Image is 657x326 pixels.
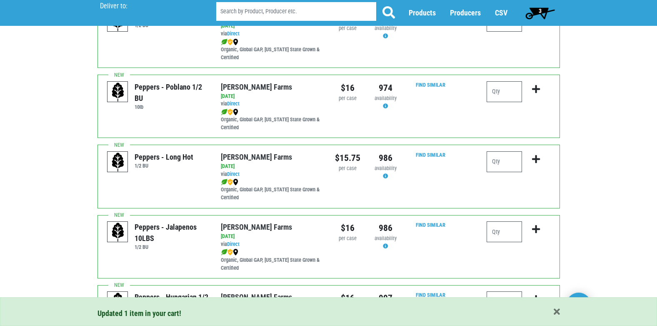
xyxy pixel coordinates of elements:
[487,151,522,172] input: Qty
[539,8,542,14] span: 3
[335,95,360,103] div: per case
[373,151,398,165] div: 986
[487,221,522,242] input: Qty
[227,171,240,177] a: Direct
[100,2,195,10] p: Deliver to:
[416,82,445,88] a: Find Similar
[227,109,233,115] img: safety-e55c860ca8c00a9c171001a62a92dabd.png
[233,179,238,186] img: map_marker-0e94453035b3232a4d21701695807de9.png
[135,104,208,110] h6: 10lb
[221,241,322,248] div: via
[416,222,445,228] a: Find Similar
[221,83,292,91] a: [PERSON_NAME] Farms
[221,100,322,108] div: via
[450,9,481,18] a: Producers
[227,100,240,107] a: Direct
[375,95,397,101] span: availability
[335,25,360,33] div: per case
[221,163,322,171] div: [DATE]
[107,292,128,313] img: placeholder-variety-43d6402dacf2d531de610a020419775a.svg
[373,81,398,95] div: 974
[227,241,240,247] a: Direct
[373,221,398,235] div: 986
[221,179,227,186] img: leaf-e5c59151409436ccce96b2ca1b28e03c.png
[107,152,128,173] img: placeholder-variety-43d6402dacf2d531de610a020419775a.svg
[416,292,445,298] a: Find Similar
[221,153,292,161] a: [PERSON_NAME] Farms
[221,38,322,62] div: Organic, Global GAP, [US_STATE] State Grown & Certified
[135,221,208,244] div: Peppers - Jalapenos 10LBS
[135,163,193,169] h6: 1/2 BU
[135,151,193,163] div: Peppers - Long Hot
[221,233,322,241] div: [DATE]
[221,171,322,178] div: via
[227,30,240,37] a: Direct
[233,39,238,45] img: map_marker-0e94453035b3232a4d21701695807de9.png
[233,109,238,115] img: map_marker-0e94453035b3232a4d21701695807de9.png
[233,249,238,256] img: map_marker-0e94453035b3232a4d21701695807de9.png
[221,30,322,38] div: via
[487,291,522,312] input: Qty
[335,291,360,305] div: $16
[522,5,559,21] a: 3
[135,81,208,104] div: Peppers - Poblano 1/2 BU
[227,39,233,45] img: safety-e55c860ca8c00a9c171001a62a92dabd.png
[221,108,322,132] div: Organic, Global GAP, [US_STATE] State Grown & Certified
[97,308,560,319] div: Updated 1 item in your cart!
[216,3,376,21] input: Search by Product, Producer etc.
[227,249,233,256] img: safety-e55c860ca8c00a9c171001a62a92dabd.png
[221,223,292,231] a: [PERSON_NAME] Farms
[221,248,322,272] div: Organic, Global GAP, [US_STATE] State Grown & Certified
[335,165,360,173] div: per case
[373,291,398,305] div: 997
[375,235,397,241] span: availability
[487,81,522,102] input: Qty
[221,93,322,100] div: [DATE]
[221,293,292,301] a: [PERSON_NAME] Farms
[335,81,360,95] div: $16
[221,39,227,45] img: leaf-e5c59151409436ccce96b2ca1b28e03c.png
[409,9,436,18] a: Products
[107,222,128,243] img: placeholder-variety-43d6402dacf2d531de610a020419775a.svg
[335,235,360,243] div: per case
[416,152,445,158] a: Find Similar
[221,249,227,256] img: leaf-e5c59151409436ccce96b2ca1b28e03c.png
[221,178,322,202] div: Organic, Global GAP, [US_STATE] State Grown & Certified
[135,244,208,250] h6: 1/2 BU
[227,179,233,186] img: safety-e55c860ca8c00a9c171001a62a92dabd.png
[107,82,128,103] img: placeholder-variety-43d6402dacf2d531de610a020419775a.svg
[335,221,360,235] div: $16
[221,109,227,115] img: leaf-e5c59151409436ccce96b2ca1b28e03c.png
[135,291,208,314] div: Peppers - Hungarian 1/2 BU
[221,22,322,30] div: [DATE]
[375,25,397,31] span: availability
[495,9,507,18] a: CSV
[335,151,360,165] div: $15.75
[375,165,397,171] span: availability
